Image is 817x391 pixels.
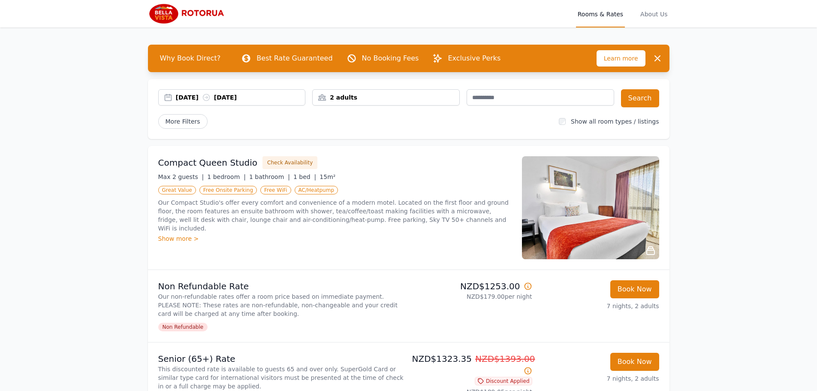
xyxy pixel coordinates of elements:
p: No Booking Fees [362,53,419,64]
span: Max 2 guests | [158,173,204,180]
p: Best Rate Guaranteed [256,53,332,64]
p: NZD$1323.35 [412,353,532,377]
p: Our non-refundable rates offer a room price based on immediate payment. PLEASE NOTE: These rates ... [158,292,405,318]
span: Discount Applied [475,377,532,385]
p: Non Refundable Rate [158,280,405,292]
span: Learn more [597,50,645,67]
span: NZD$1393.00 [475,354,535,364]
span: Great Value [158,186,196,194]
span: 15m² [320,173,335,180]
span: 1 bed | [293,173,316,180]
p: 7 nights, 2 adults [539,374,659,383]
h3: Compact Queen Studio [158,157,258,169]
p: 7 nights, 2 adults [539,302,659,310]
div: Show more > [158,234,512,243]
label: Show all room types / listings [571,118,659,125]
div: [DATE] [DATE] [176,93,305,102]
p: Our Compact Studio's offer every comfort and convenience of a modern motel. Located on the first ... [158,198,512,233]
span: Non Refundable [158,323,208,331]
button: Book Now [610,353,659,371]
span: Free WiFi [260,186,291,194]
div: 2 adults [313,93,459,102]
span: More Filters [158,114,208,129]
span: AC/Heatpump [295,186,338,194]
p: Exclusive Perks [448,53,500,64]
img: Bella Vista Rotorua [148,3,230,24]
span: Free Onsite Parking [199,186,257,194]
p: NZD$1253.00 [412,280,532,292]
span: 1 bedroom | [207,173,246,180]
span: Why Book Direct? [153,50,228,67]
button: Check Availability [262,156,317,169]
span: 1 bathroom | [249,173,290,180]
p: Senior (65+) Rate [158,353,405,365]
button: Search [621,89,659,107]
button: Book Now [610,280,659,298]
p: NZD$179.00 per night [412,292,532,301]
p: This discounted rate is available to guests 65 and over only. SuperGold Card or similar type card... [158,365,405,391]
